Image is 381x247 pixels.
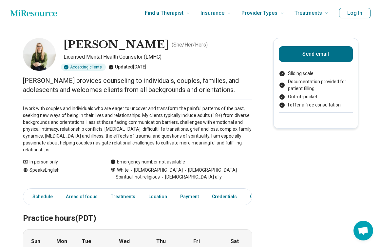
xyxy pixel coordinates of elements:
span: Insurance [200,9,224,18]
li: Out-of-pocket [279,93,353,100]
span: [DEMOGRAPHIC_DATA] [129,167,183,174]
strong: Thu [156,237,166,245]
a: Other [246,190,270,203]
div: Updated [DATE] [108,64,146,71]
a: Credentials [208,190,241,203]
span: [DEMOGRAPHIC_DATA] ally [160,174,222,180]
a: Location [144,190,171,203]
img: Stephanie Angione, Licensed Mental Health Counselor (LMHC) [23,38,56,71]
div: Emergency number not available [110,159,185,165]
span: Treatments [295,9,322,18]
div: Open chat [353,221,373,240]
a: Schedule [25,190,57,203]
span: [DEMOGRAPHIC_DATA] [183,167,237,174]
span: White [117,167,129,174]
button: Send email [279,46,353,62]
a: Payment [176,190,203,203]
strong: Sat [231,237,239,245]
p: Licensed Mental Health Counselor (LMHC) [64,53,252,61]
div: Accepting clients [61,64,106,71]
a: Home page [10,7,57,20]
p: [PERSON_NAME] provides counseling to individuals, couples, families, and adolescents and welcomes... [23,76,252,94]
strong: Mon [56,237,67,245]
strong: Sun [31,237,40,245]
p: ( She/Her/Hers ) [172,41,208,49]
h2: Practice hours (PDT) [23,197,252,224]
div: Speaks English [23,167,97,180]
a: Areas of focus [62,190,102,203]
p: I work with couples and individuals who are eager to uncover and transform the painful patterns o... [23,105,252,153]
a: Treatments [107,190,139,203]
li: Documentation provided for patient filling [279,78,353,92]
li: Sliding scale [279,70,353,77]
ul: Payment options [279,70,353,108]
span: Spiritual, not religious [110,174,160,180]
span: Provider Types [241,9,277,18]
h1: [PERSON_NAME] [64,38,169,52]
strong: Wed [119,237,130,245]
strong: Fri [193,237,200,245]
button: Log In [339,8,371,18]
div: In person only [23,159,97,165]
strong: Tue [82,237,91,245]
span: Find a Therapist [145,9,183,18]
li: I offer a free consultation [279,102,353,108]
